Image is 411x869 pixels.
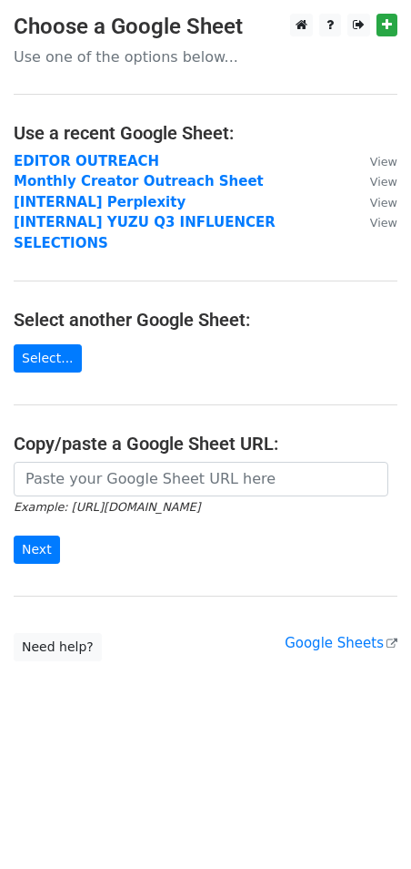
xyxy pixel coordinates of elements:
h3: Choose a Google Sheet [14,14,397,40]
a: [INTERNAL] Perplexity [14,194,185,210]
p: Use one of the options below... [14,47,397,66]
a: View [352,214,397,230]
a: Monthly Creator Outreach Sheet [14,173,264,189]
small: View [370,155,397,169]
small: View [370,216,397,230]
a: EDITOR OUTREACH [14,153,159,169]
input: Paste your Google Sheet URL here [14,462,388,496]
h4: Copy/paste a Google Sheet URL: [14,433,397,455]
a: Google Sheets [285,635,397,651]
h4: Use a recent Google Sheet: [14,122,397,144]
small: View [370,175,397,189]
a: [INTERNAL] YUZU Q3 INFLUENCER SELECTIONS [14,214,276,251]
a: Need help? [14,633,102,661]
h4: Select another Google Sheet: [14,309,397,331]
a: View [352,173,397,189]
small: View [370,196,397,210]
a: View [352,153,397,169]
a: Select... [14,344,82,373]
input: Next [14,536,60,564]
small: Example: [URL][DOMAIN_NAME] [14,500,200,514]
a: View [352,194,397,210]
